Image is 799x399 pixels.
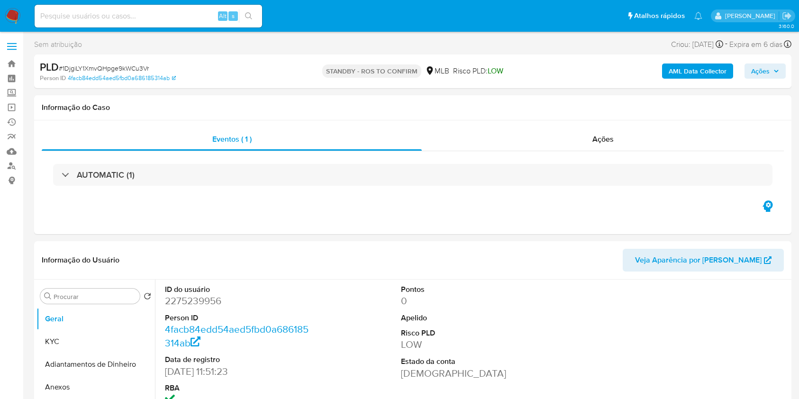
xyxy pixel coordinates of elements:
[212,134,252,145] span: Eventos ( 1 )
[671,38,723,51] div: Criou: [DATE]
[36,330,155,353] button: KYC
[165,284,313,295] dt: ID do usuário
[662,63,733,79] button: AML Data Collector
[401,338,549,351] dd: LOW
[488,65,503,76] span: LOW
[623,249,784,272] button: Veja Aparência por [PERSON_NAME]
[53,164,772,186] div: AUTOMATIC (1)
[751,63,770,79] span: Ações
[634,11,685,21] span: Atalhos rápidos
[592,134,614,145] span: Ações
[165,365,313,378] dd: [DATE] 11:51:23
[40,74,66,82] b: Person ID
[40,59,59,74] b: PLD
[36,376,155,399] button: Anexos
[36,308,155,330] button: Geral
[745,63,786,79] button: Ações
[34,39,82,50] span: Sem atribuição
[68,74,176,82] a: 4facb84edd54aed5fbd0a686185314ab
[232,11,235,20] span: s
[401,284,549,295] dt: Pontos
[725,11,779,20] p: ana.conceicao@mercadolivre.com
[36,353,155,376] button: Adiantamentos de Dinheiro
[77,170,135,180] h3: AUTOMATIC (1)
[219,11,227,20] span: Alt
[425,66,449,76] div: MLB
[144,292,151,303] button: Retornar ao pedido padrão
[165,322,309,349] a: 4facb84edd54aed5fbd0a686185314ab
[54,292,136,301] input: Procurar
[401,294,549,308] dd: 0
[165,294,313,308] dd: 2275239956
[635,249,762,272] span: Veja Aparência por [PERSON_NAME]
[239,9,258,23] button: search-icon
[401,313,549,323] dt: Apelido
[725,38,727,51] span: -
[59,63,149,73] span: # 1DjgiLY1XmvQHpge9kWCu3Vr
[322,64,421,78] p: STANDBY - ROS TO CONFIRM
[44,292,52,300] button: Procurar
[401,367,549,380] dd: [DEMOGRAPHIC_DATA]
[165,354,313,365] dt: Data de registro
[401,356,549,367] dt: Estado da conta
[729,39,782,50] span: Expira em 6 dias
[782,11,792,21] a: Sair
[42,255,119,265] h1: Informação do Usuário
[669,63,726,79] b: AML Data Collector
[35,10,262,22] input: Pesquise usuários ou casos...
[453,66,503,76] span: Risco PLD:
[694,12,702,20] a: Notificações
[42,103,784,112] h1: Informação do Caso
[165,383,313,393] dt: RBA
[165,313,313,323] dt: Person ID
[401,328,549,338] dt: Risco PLD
